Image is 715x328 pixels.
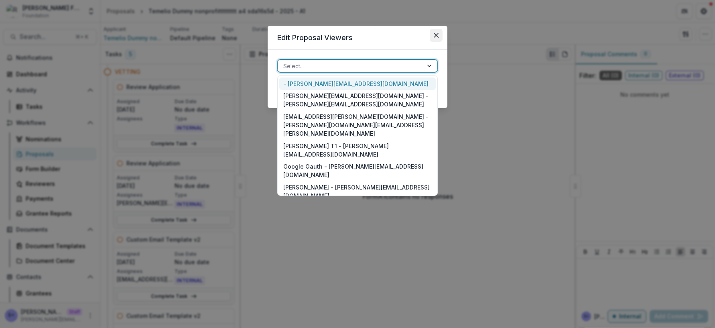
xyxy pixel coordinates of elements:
header: Edit Proposal Viewers [268,26,447,50]
div: [PERSON_NAME][EMAIL_ADDRESS][DOMAIN_NAME] - [PERSON_NAME][EMAIL_ADDRESS][DOMAIN_NAME] [279,90,436,111]
div: [PERSON_NAME] - [PERSON_NAME][EMAIL_ADDRESS][DOMAIN_NAME] [279,181,436,202]
div: [PERSON_NAME] T1 - [PERSON_NAME][EMAIL_ADDRESS][DOMAIN_NAME] [279,140,436,161]
div: - [PERSON_NAME][EMAIL_ADDRESS][DOMAIN_NAME] [279,77,436,90]
div: [EMAIL_ADDRESS][PERSON_NAME][DOMAIN_NAME] - [PERSON_NAME][DOMAIN_NAME][EMAIL_ADDRESS][PERSON_NAME... [279,110,436,140]
button: Close [430,29,443,42]
div: Google Oauth - [PERSON_NAME][EMAIL_ADDRESS][DOMAIN_NAME] [279,160,436,181]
